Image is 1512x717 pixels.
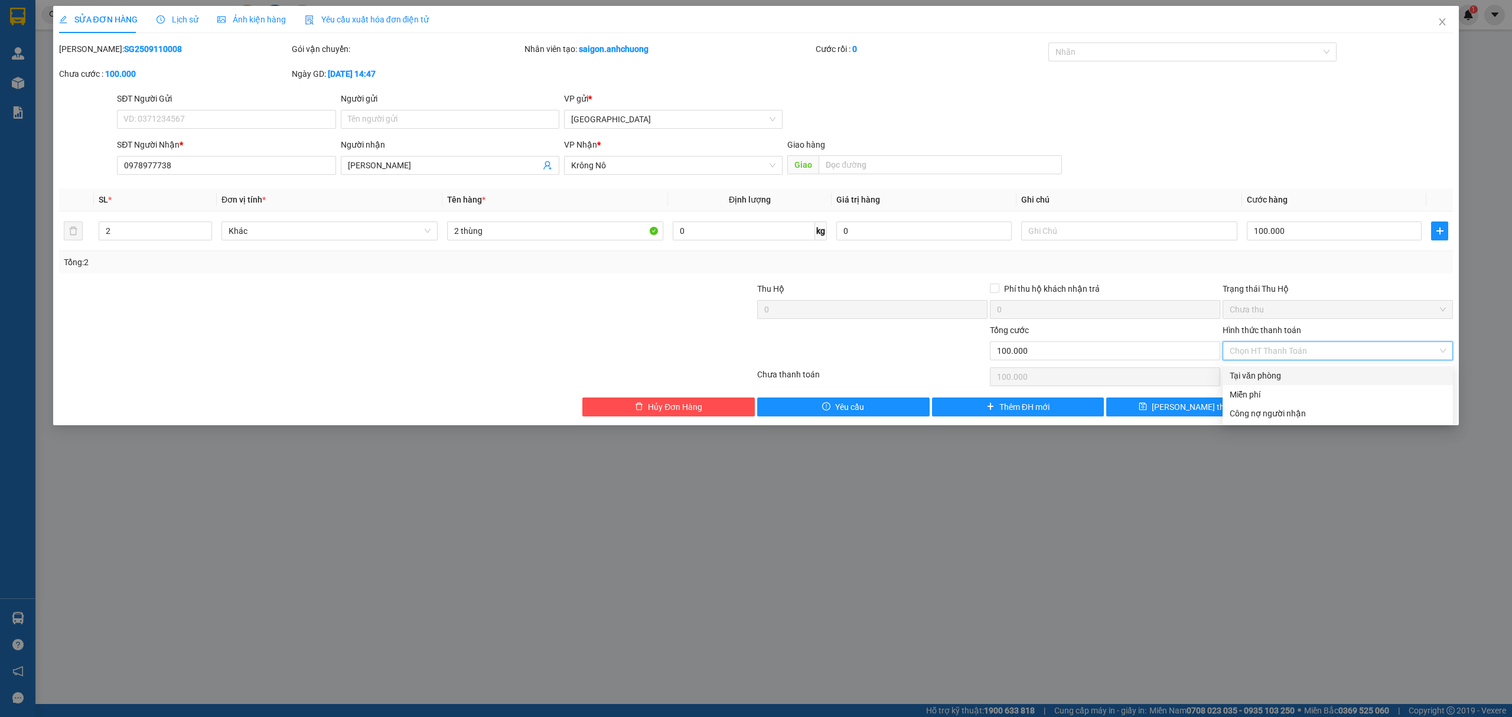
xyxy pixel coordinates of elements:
[217,15,286,24] span: Ảnh kiện hàng
[99,195,108,204] span: SL
[328,69,376,79] b: [DATE] 14:47
[1230,301,1446,318] span: Chưa thu
[932,397,1104,416] button: plusThêm ĐH mới
[1139,402,1147,412] span: save
[1426,6,1459,39] button: Close
[1431,221,1448,240] button: plus
[1438,17,1447,27] span: close
[1152,400,1246,413] span: [PERSON_NAME] thay đổi
[757,284,784,294] span: Thu Hộ
[1223,325,1301,335] label: Hình thức thanh toán
[757,397,930,416] button: exclamation-circleYêu cầu
[1021,221,1237,240] input: Ghi Chú
[341,138,559,151] div: Người nhận
[729,195,771,204] span: Định lượng
[1432,226,1448,236] span: plus
[1223,282,1453,295] div: Trạng thái Thu Hộ
[524,43,813,56] div: Nhân viên tạo:
[986,402,995,412] span: plus
[564,92,783,105] div: VP gửi
[787,155,819,174] span: Giao
[564,140,597,149] span: VP Nhận
[816,43,1046,56] div: Cước rồi :
[543,161,552,170] span: user-add
[999,282,1104,295] span: Phí thu hộ khách nhận trả
[648,400,702,413] span: Hủy Đơn Hàng
[999,400,1050,413] span: Thêm ĐH mới
[305,15,314,25] img: icon
[447,195,485,204] span: Tên hàng
[579,44,649,54] b: saigon.anhchuong
[852,44,857,54] b: 0
[59,43,289,56] div: [PERSON_NAME]:
[229,222,431,240] span: Khác
[117,138,335,151] div: SĐT Người Nhận
[341,92,559,105] div: Người gửi
[822,402,830,412] span: exclamation-circle
[292,67,522,80] div: Ngày GD:
[447,221,663,240] input: VD: Bàn, Ghế
[64,256,583,269] div: Tổng: 2
[836,195,880,204] span: Giá trị hàng
[1230,388,1446,401] div: Miễn phí
[990,325,1029,335] span: Tổng cước
[756,368,989,389] div: Chưa thanh toán
[582,397,755,416] button: deleteHủy Đơn Hàng
[124,44,182,54] b: SG2509110008
[1223,404,1453,423] div: Cước gửi hàng sẽ được ghi vào công nợ của người nhận
[59,15,138,24] span: SỬA ĐƠN HÀNG
[217,15,226,24] span: picture
[835,400,864,413] span: Yêu cầu
[1106,397,1279,416] button: save[PERSON_NAME] thay đổi
[1247,195,1288,204] span: Cước hàng
[1230,342,1446,360] span: Chọn HT Thanh Toán
[64,221,83,240] button: delete
[635,402,643,412] span: delete
[221,195,266,204] span: Đơn vị tính
[59,67,289,80] div: Chưa cước :
[117,92,335,105] div: SĐT Người Gửi
[815,221,827,240] span: kg
[1230,407,1446,420] div: Công nợ người nhận
[59,15,67,24] span: edit
[305,15,429,24] span: Yêu cầu xuất hóa đơn điện tử
[157,15,198,24] span: Lịch sử
[292,43,522,56] div: Gói vận chuyển:
[571,110,775,128] span: Sài Gòn
[571,157,775,174] span: Krông Nô
[787,140,825,149] span: Giao hàng
[157,15,165,24] span: clock-circle
[1016,188,1242,211] th: Ghi chú
[1230,369,1446,382] div: Tại văn phòng
[105,69,136,79] b: 100.000
[819,155,1062,174] input: Dọc đường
